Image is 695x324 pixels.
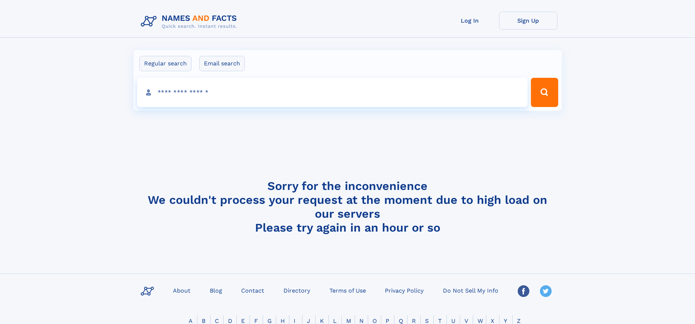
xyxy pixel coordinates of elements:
a: Terms of Use [327,285,369,296]
button: Search Button [531,78,558,107]
a: Privacy Policy [382,285,426,296]
a: Contact [238,285,267,296]
a: About [170,285,193,296]
input: search input [137,78,528,107]
h4: Sorry for the inconvenience We couldn't process your request at the moment due to high load on ou... [138,179,557,235]
a: Sign Up [499,12,557,30]
label: Email search [199,56,245,71]
a: Blog [207,285,225,296]
img: Facebook [518,285,529,297]
img: Logo Names and Facts [138,12,243,31]
a: Directory [281,285,313,296]
a: Do Not Sell My Info [440,285,501,296]
label: Regular search [139,56,192,71]
img: Twitter [540,285,552,297]
a: Log In [441,12,499,30]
